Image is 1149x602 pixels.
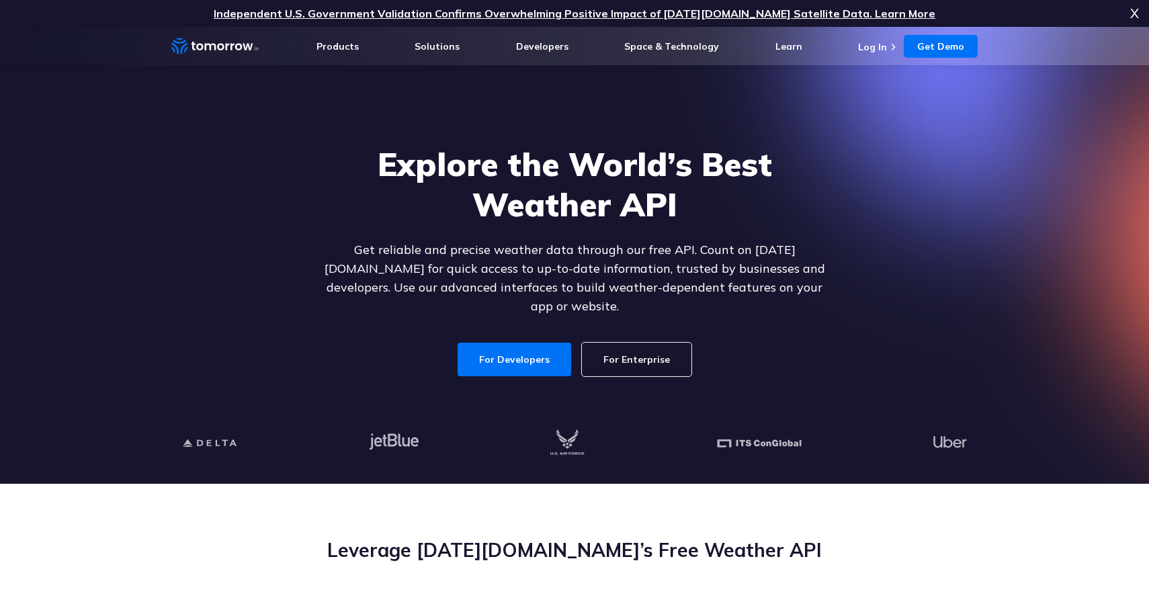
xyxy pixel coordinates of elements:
h2: Leverage [DATE][DOMAIN_NAME]’s Free Weather API [171,537,978,563]
p: Get reliable and precise weather data through our free API. Count on [DATE][DOMAIN_NAME] for quic... [315,241,834,316]
a: Log In [858,41,887,53]
a: Get Demo [904,35,978,58]
a: Solutions [415,40,460,52]
a: Products [316,40,359,52]
a: Learn [775,40,802,52]
h1: Explore the World’s Best Weather API [315,144,834,224]
a: For Enterprise [582,343,691,376]
a: Space & Technology [624,40,719,52]
a: Independent U.S. Government Validation Confirms Overwhelming Positive Impact of [DATE][DOMAIN_NAM... [214,7,935,20]
a: For Developers [458,343,571,376]
a: Home link [171,36,259,56]
a: Developers [516,40,568,52]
